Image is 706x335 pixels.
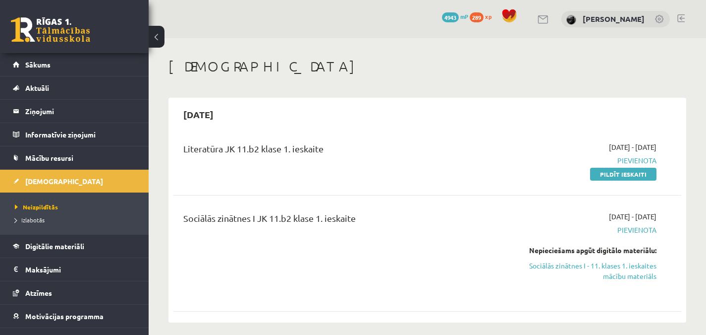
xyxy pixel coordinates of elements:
[183,211,494,230] div: Sociālās zinātnes I JK 11.b2 klase 1. ieskaite
[609,211,656,222] span: [DATE] - [DATE]
[168,58,686,75] h1: [DEMOGRAPHIC_DATA]
[509,261,656,281] a: Sociālās zinātnes I - 11. klases 1. ieskaites mācību materiāls
[25,153,73,162] span: Mācību resursi
[509,245,656,256] div: Nepieciešams apgūt digitālo materiālu:
[583,14,645,24] a: [PERSON_NAME]
[13,235,136,258] a: Digitālie materiāli
[485,12,491,20] span: xp
[173,103,223,126] h2: [DATE]
[470,12,496,20] a: 289 xp
[25,288,52,297] span: Atzīmes
[25,242,84,251] span: Digitālie materiāli
[442,12,459,22] span: 4943
[25,83,49,92] span: Aktuāli
[15,203,58,211] span: Neizpildītās
[566,15,576,25] img: Melisa Lūse
[25,312,104,321] span: Motivācijas programma
[509,225,656,235] span: Pievienota
[13,53,136,76] a: Sākums
[183,142,494,160] div: Literatūra JK 11.b2 klase 1. ieskaite
[15,202,139,211] a: Neizpildītās
[13,170,136,193] a: [DEMOGRAPHIC_DATA]
[25,100,136,123] legend: Ziņojumi
[509,155,656,166] span: Pievienota
[13,146,136,169] a: Mācību resursi
[11,17,90,42] a: Rīgas 1. Tālmācības vidusskola
[13,76,136,99] a: Aktuāli
[25,177,103,186] span: [DEMOGRAPHIC_DATA]
[590,168,656,181] a: Pildīt ieskaiti
[442,12,468,20] a: 4943 mP
[13,100,136,123] a: Ziņojumi
[13,305,136,328] a: Motivācijas programma
[470,12,484,22] span: 289
[13,123,136,146] a: Informatīvie ziņojumi
[25,123,136,146] legend: Informatīvie ziņojumi
[25,258,136,281] legend: Maksājumi
[13,258,136,281] a: Maksājumi
[609,142,656,152] span: [DATE] - [DATE]
[460,12,468,20] span: mP
[15,215,139,224] a: Izlabotās
[15,216,45,224] span: Izlabotās
[13,281,136,304] a: Atzīmes
[25,60,51,69] span: Sākums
